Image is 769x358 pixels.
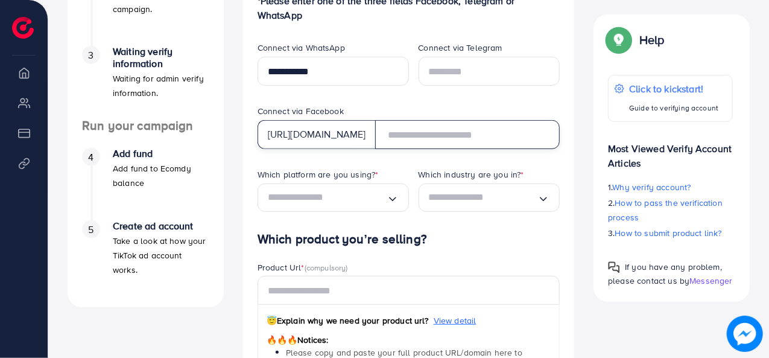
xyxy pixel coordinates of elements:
p: Add fund to Ecomdy balance [113,161,209,190]
p: 3. [608,226,733,240]
label: Which platform are you using? [258,168,379,181]
h4: Add fund [113,148,209,159]
span: Explain why we need your product url? [267,315,429,327]
span: View detail [434,315,476,327]
input: Search for option [429,188,538,207]
label: Connect via WhatsApp [258,42,345,54]
h4: Run your campaign [68,118,224,133]
span: Notices: [267,334,329,346]
div: Search for option [419,184,560,212]
p: Help [639,33,665,47]
label: Product Url [258,261,348,273]
p: Most Viewed Verify Account Articles [608,132,733,170]
span: Messenger [689,275,732,287]
img: Popup guide [608,29,630,51]
span: How to submit product link? [615,227,722,239]
p: 2. [608,196,733,225]
p: Take a look at how your TikTok ad account works. [113,234,209,277]
p: Waiting for admin verify information. [113,71,209,100]
span: 3 [88,48,93,62]
h4: Create ad account [113,220,209,232]
li: Create ad account [68,220,224,293]
li: Waiting verify information [68,46,224,118]
h4: Waiting verify information [113,46,209,69]
span: 4 [88,150,93,164]
span: How to pass the verification process [608,197,723,223]
img: logo [12,17,34,39]
div: [URL][DOMAIN_NAME] [258,120,376,149]
label: Connect via Telegram [419,42,502,54]
span: Why verify account? [613,181,691,193]
p: Click to kickstart! [629,82,718,96]
span: 😇 [267,315,277,327]
p: 1. [608,180,733,194]
img: Popup guide [608,261,620,273]
div: Search for option [258,184,409,212]
span: 5 [88,223,93,237]
input: Search for option [268,188,387,207]
label: Connect via Facebook [258,105,344,117]
span: If you have any problem, please contact us by [608,261,722,287]
img: image [727,316,763,352]
label: Which industry are you in? [419,168,524,181]
span: 🔥🔥🔥 [267,334,297,346]
p: Guide to verifying account [629,101,718,115]
li: Add fund [68,148,224,220]
span: (compulsory) [305,262,348,273]
h4: Which product you’re selling? [258,232,560,247]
